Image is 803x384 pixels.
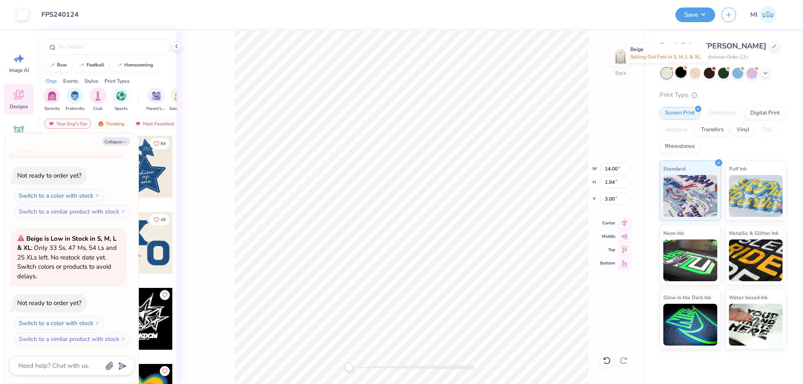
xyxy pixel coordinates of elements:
[345,363,353,371] div: Accessibility label
[612,48,629,65] img: Back
[14,316,105,330] button: Switch to a color with stock
[43,87,60,112] button: filter button
[630,53,701,60] span: Selling Out Fast in S, M, L & XL
[35,6,96,23] input: Untitled Design
[660,140,700,153] div: Rhinestones
[93,91,102,101] img: Club Image
[95,193,100,198] img: Switch to a color with stock
[111,59,157,71] button: homecoming
[66,106,84,112] span: Fraternity
[17,171,82,180] div: Not ready to order yet?
[663,175,717,217] img: Standard
[78,63,85,68] img: trend_line.gif
[17,234,117,280] span: : Only 33 Ss, 47 Ms, 54 Ls and 25 XLs left. No restock date yet. Switch colors or products to avo...
[729,293,767,302] span: Water based Ink
[703,107,742,120] div: Embroidery
[161,218,166,222] span: 49
[9,67,29,74] span: Image AI
[14,189,105,202] button: Switch to a color with stock
[113,87,129,112] div: filter for Sports
[57,63,67,67] div: bear
[116,63,123,68] img: trend_line.gif
[760,6,776,23] img: Mark Isaac
[745,107,785,120] div: Digital Print
[93,106,102,112] span: Club
[729,229,778,237] span: Metallic & Glitter Ink
[731,124,755,136] div: Vinyl
[58,43,165,51] input: Try "Alpha"
[121,336,126,341] img: Switch to a similar product with stock
[729,239,783,281] img: Metallic & Glitter Ink
[757,124,777,136] div: Foil
[160,290,170,300] button: Like
[660,41,766,51] span: Fresh Prints [PERSON_NAME]
[17,299,82,307] div: Not ready to order yet?
[663,239,717,281] img: Neon Ink
[615,69,626,77] div: Back
[66,87,84,112] div: filter for Fraternity
[150,138,169,149] button: Like
[600,260,615,267] span: Bottom
[10,103,28,110] span: Designs
[146,106,166,112] span: Parent's Weekend
[121,209,126,214] img: Switch to a similar product with stock
[70,91,79,101] img: Fraternity Image
[105,77,130,85] div: Print Types
[151,91,161,101] img: Parent's Weekend Image
[729,304,783,346] img: Water based Ink
[169,87,189,112] div: filter for Game Day
[43,87,60,112] div: filter for Sorority
[116,91,126,101] img: Sports Image
[660,124,693,136] div: Applique
[146,87,166,112] div: filter for Parent's Weekend
[660,107,700,120] div: Screen Print
[600,220,615,226] span: Center
[663,164,685,173] span: Standard
[87,63,105,67] div: football
[90,87,106,112] button: filter button
[747,6,780,23] a: MI
[161,142,166,146] span: 84
[44,119,91,129] div: Your Org's Fav
[696,124,729,136] div: Transfers
[169,106,189,112] span: Game Day
[17,107,117,153] span: : Only 67 Ss, 40 Ms, 68 Ls and 28 XLs left. No restock date yet. Switch colors or products to avo...
[14,332,130,346] button: Switch to a similar product with stock
[63,77,78,85] div: Events
[74,59,108,71] button: football
[146,87,166,112] button: filter button
[663,293,711,302] span: Glow in the Dark Ink
[174,91,184,101] img: Game Day Image
[600,247,615,253] span: Top
[94,119,128,129] div: Trending
[135,121,141,127] img: most_fav.gif
[600,233,615,240] span: Middle
[97,121,104,127] img: trending.gif
[750,10,757,20] span: MI
[44,59,71,71] button: bear
[675,8,715,22] button: Save
[66,87,84,112] button: filter button
[47,91,57,101] img: Sorority Image
[115,106,128,112] span: Sports
[660,90,786,100] div: Print Type
[729,164,747,173] span: Puff Ink
[707,54,749,61] span: Minimum Order: 12 +
[14,205,130,218] button: Switch to a similar product with stock
[124,63,153,67] div: homecoming
[102,137,130,146] button: Collapse
[48,121,55,127] img: most_fav.gif
[84,77,98,85] div: Styles
[90,87,106,112] div: filter for Club
[626,43,708,63] div: Beige
[663,304,717,346] img: Glow in the Dark Ink
[150,214,169,225] button: Like
[17,234,116,252] strong: Beige is Low in Stock in S, M, L & XL
[729,175,783,217] img: Puff Ink
[169,87,189,112] button: filter button
[160,366,170,376] button: Like
[131,119,178,129] div: Most Favorited
[46,77,57,85] div: Orgs
[44,106,60,112] span: Sorority
[663,229,684,237] span: Neon Ink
